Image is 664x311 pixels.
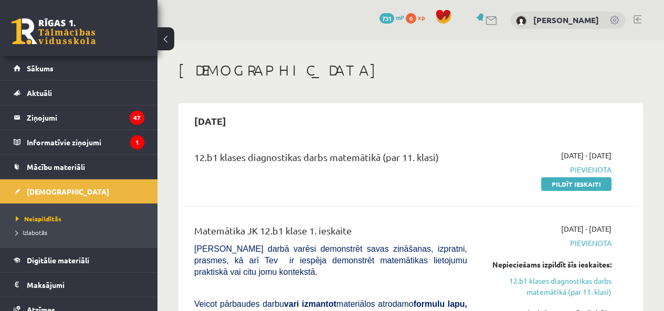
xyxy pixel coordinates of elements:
i: 1 [130,135,144,149]
span: 0 [406,13,416,24]
a: Izlabotās [16,228,147,237]
a: Neizpildītās [16,214,147,223]
a: Aktuāli [14,81,144,105]
b: vari izmantot [284,299,336,308]
a: [PERSON_NAME] [533,15,599,25]
span: [DATE] - [DATE] [561,150,612,161]
span: Aktuāli [27,88,52,98]
a: [DEMOGRAPHIC_DATA] [14,179,144,203]
span: mP [396,13,404,22]
span: Pievienota [483,238,612,249]
a: 731 mP [380,13,404,22]
span: Sākums [27,63,54,73]
a: Maksājumi [14,273,144,297]
a: Pildīt ieskaiti [541,177,612,191]
span: 731 [380,13,394,24]
legend: Ziņojumi [27,105,144,130]
h1: [DEMOGRAPHIC_DATA] [178,61,643,79]
a: 12.b1 klases diagnostikas darbs matemātikā (par 11. klasi) [483,275,612,297]
a: Sākums [14,56,144,80]
img: Terēza Jermaka [516,16,526,26]
span: Neizpildītās [16,215,61,223]
legend: Maksājumi [27,273,144,297]
span: xp [418,13,425,22]
h2: [DATE] [184,109,237,133]
span: Digitālie materiāli [27,255,89,265]
a: Ziņojumi47 [14,105,144,130]
div: Matemātika JK 12.b1 klase 1. ieskaite [194,223,467,243]
span: [DEMOGRAPHIC_DATA] [27,187,109,196]
span: [DATE] - [DATE] [561,223,612,234]
a: Informatīvie ziņojumi1 [14,130,144,154]
i: 47 [130,111,144,125]
div: Nepieciešams izpildīt šīs ieskaites: [483,259,612,270]
span: Pievienota [483,164,612,175]
a: Digitālie materiāli [14,248,144,272]
span: Mācību materiāli [27,162,85,171]
legend: Informatīvie ziņojumi [27,130,144,154]
span: Izlabotās [16,228,47,237]
a: Rīgas 1. Tālmācības vidusskola [12,18,96,45]
a: Mācību materiāli [14,155,144,179]
div: 12.b1 klases diagnostikas darbs matemātikā (par 11. klasi) [194,150,467,169]
span: [PERSON_NAME] darbā varēsi demonstrēt savas zināšanas, izpratni, prasmes, kā arī Tev ir iespēja d... [194,244,467,276]
a: 0 xp [406,13,430,22]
